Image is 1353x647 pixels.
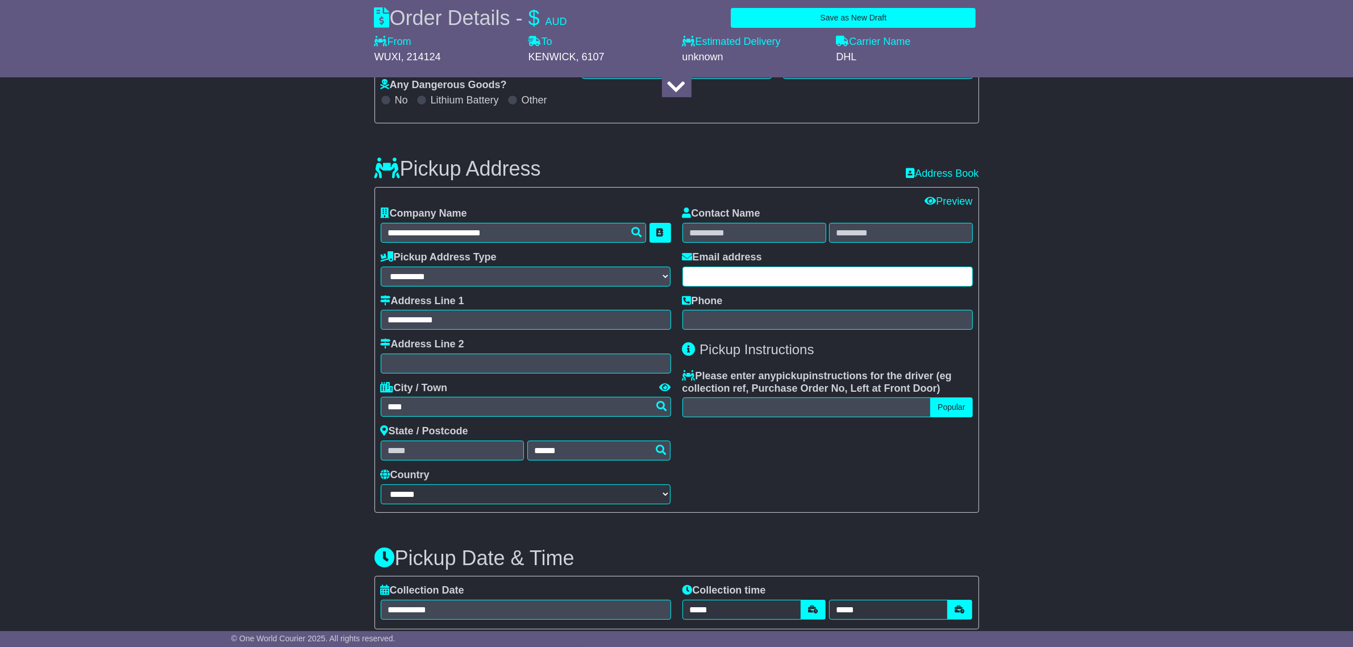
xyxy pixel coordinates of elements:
[381,584,464,597] label: Collection Date
[930,397,972,417] button: Popular
[401,51,441,63] span: , 214124
[682,370,973,395] label: Please enter any instructions for the driver ( )
[682,51,825,64] div: unknown
[836,36,911,48] label: Carrier Name
[395,94,408,107] label: No
[374,6,567,30] div: Order Details -
[528,36,552,48] label: To
[776,370,809,381] span: pickup
[528,6,540,30] span: $
[374,157,541,180] h3: Pickup Address
[522,94,547,107] label: Other
[381,425,468,438] label: State / Postcode
[381,251,497,264] label: Pickup Address Type
[731,8,976,28] button: Save as New Draft
[546,16,567,27] span: AUD
[836,51,979,64] div: DHL
[381,295,464,308] label: Address Line 1
[925,196,972,207] a: Preview
[906,168,979,180] a: Address Book
[381,469,430,482] label: Country
[231,634,396,643] span: © One World Courier 2025. All rights reserved.
[381,382,448,395] label: City / Town
[682,295,723,308] label: Phone
[682,370,952,394] span: eg collection ref, Purchase Order No, Left at Front Door
[381,208,467,220] label: Company Name
[381,79,507,92] label: Any Dangerous Goods?
[576,51,605,63] span: , 6107
[682,36,825,48] label: Estimated Delivery
[528,51,576,63] span: KENWICK
[374,51,401,63] span: WUXI
[374,36,411,48] label: From
[431,94,499,107] label: Lithium Battery
[374,547,979,570] h3: Pickup Date & Time
[682,208,760,220] label: Contact Name
[682,584,766,597] label: Collection time
[381,338,464,351] label: Address Line 2
[700,342,814,357] span: Pickup Instructions
[682,251,762,264] label: Email address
